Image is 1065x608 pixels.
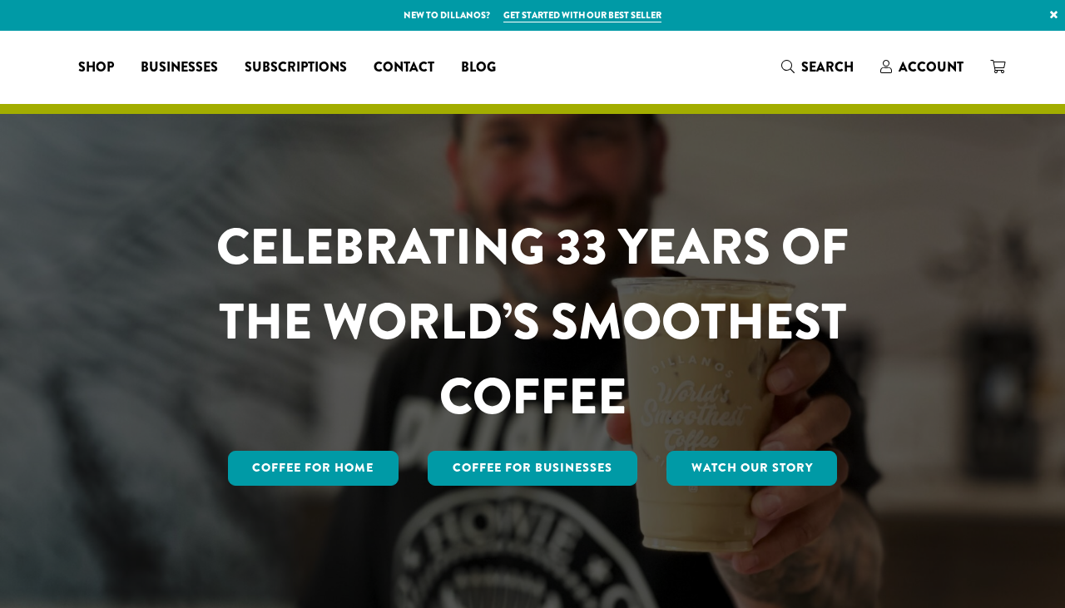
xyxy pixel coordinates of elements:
[428,451,637,486] a: Coffee For Businesses
[801,57,854,77] span: Search
[899,57,963,77] span: Account
[503,8,661,22] a: Get started with our best seller
[65,54,127,81] a: Shop
[78,57,114,78] span: Shop
[141,57,218,78] span: Businesses
[666,451,838,486] a: Watch Our Story
[461,57,496,78] span: Blog
[245,57,347,78] span: Subscriptions
[167,210,898,434] h1: CELEBRATING 33 YEARS OF THE WORLD’S SMOOTHEST COFFEE
[228,451,399,486] a: Coffee for Home
[374,57,434,78] span: Contact
[768,53,867,81] a: Search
